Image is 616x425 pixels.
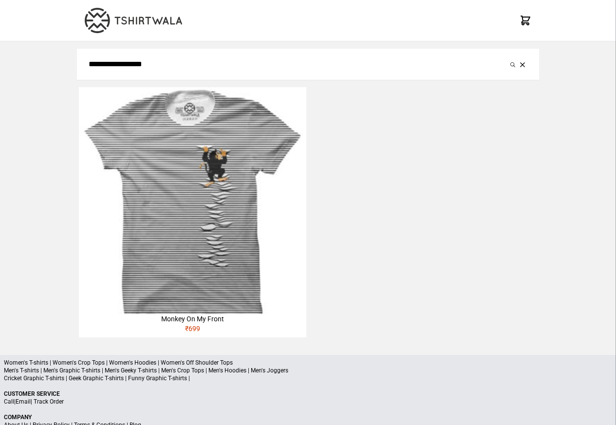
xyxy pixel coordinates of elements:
[4,390,612,398] p: Customer Service
[85,8,182,33] img: TW-LOGO-400-104.png
[508,58,518,70] button: Submit your search query.
[518,58,527,70] button: Clear the search query.
[34,398,64,405] a: Track Order
[4,374,612,382] p: Cricket Graphic T-shirts | Geek Graphic T-shirts | Funny Graphic T-shirts |
[4,367,612,374] p: Men's T-shirts | Men's Graphic T-shirts | Men's Geeky T-shirts | Men's Crop Tops | Men's Hoodies ...
[79,324,306,337] div: ₹ 699
[4,413,612,421] p: Company
[79,314,306,324] div: Monkey On My Front
[79,87,306,337] a: Monkey On My Front₹699
[16,398,31,405] a: Email
[4,398,14,405] a: Call
[79,87,306,314] img: monkey-climbing-320x320.jpg
[4,398,612,406] p: | |
[4,359,612,367] p: Women's T-shirts | Women's Crop Tops | Women's Hoodies | Women's Off Shoulder Tops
